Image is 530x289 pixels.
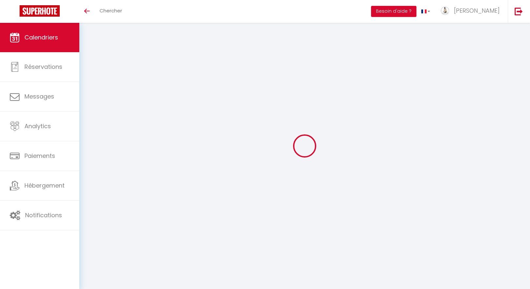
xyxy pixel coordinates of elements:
span: [PERSON_NAME] [454,7,500,15]
img: Super Booking [20,5,60,17]
button: Besoin d'aide ? [371,6,416,17]
img: ... [440,6,450,16]
span: Analytics [24,122,51,130]
span: Chercher [100,7,122,14]
img: logout [515,7,523,15]
span: Calendriers [24,33,58,41]
span: Messages [24,92,54,100]
span: Réservations [24,63,62,71]
span: Hébergement [24,181,65,190]
span: Notifications [25,211,62,219]
span: Paiements [24,152,55,160]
